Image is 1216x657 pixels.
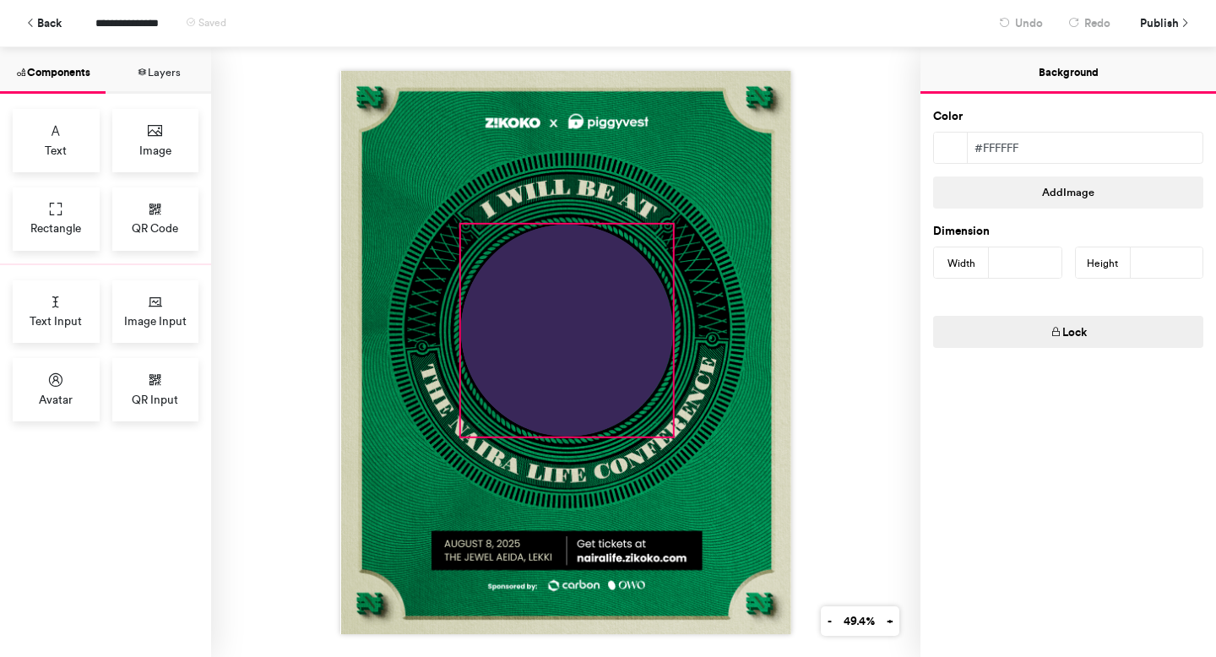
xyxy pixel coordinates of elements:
[880,606,899,636] button: +
[933,108,963,125] label: Color
[132,220,178,236] span: QR Code
[1127,8,1199,38] button: Publish
[45,142,67,159] span: Text
[198,17,226,29] span: Saved
[124,312,187,329] span: Image Input
[821,606,838,636] button: -
[139,142,171,159] span: Image
[106,47,211,94] button: Layers
[968,133,1202,163] div: #ffffff
[920,47,1216,94] button: Background
[39,391,73,408] span: Avatar
[933,223,990,240] label: Dimension
[1076,247,1131,280] div: Height
[837,606,881,636] button: 49.4%
[30,312,82,329] span: Text Input
[933,176,1203,209] button: AddImage
[17,8,70,38] button: Back
[933,316,1203,348] button: Lock
[132,391,178,408] span: QR Input
[1140,8,1179,38] span: Publish
[1132,573,1196,637] iframe: Drift Widget Chat Controller
[934,247,989,280] div: Width
[30,220,81,236] span: Rectangle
